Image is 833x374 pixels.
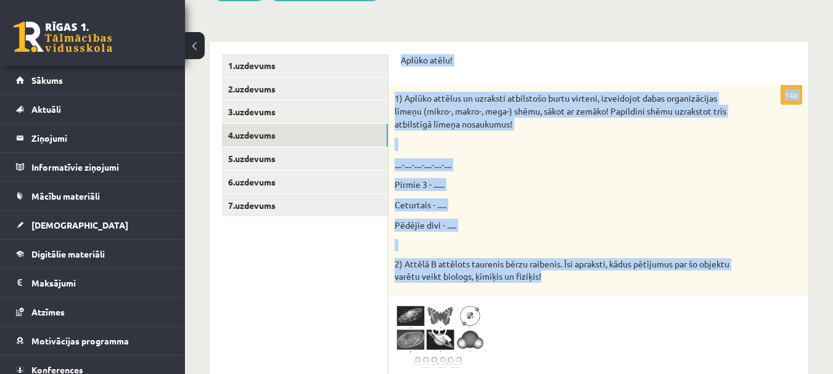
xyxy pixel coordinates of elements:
a: 7.uzdevums [222,194,388,217]
span: Mācību materiāli [31,190,100,201]
legend: Ziņojumi [31,124,170,152]
span: Atzīmes [31,306,65,317]
legend: Maksājumi [31,269,170,297]
a: Sākums [16,66,170,94]
a: 6.uzdevums [222,171,388,193]
a: Rīgas 1. Tālmācības vidusskola [14,22,112,52]
a: Motivācijas programma [16,327,170,355]
legend: Informatīvie ziņojumi [31,153,170,181]
p: 14p [781,85,802,105]
p: Ceturtais - ..... [395,198,741,211]
a: 5.uzdevums [222,147,388,170]
p: Aplūko atēlu! [401,54,796,67]
a: 1.uzdevums [222,54,388,77]
span: Digitālie materiāli [31,248,105,259]
a: Aktuāli [16,95,170,123]
p: Pirmie 3 - ...... [395,178,741,191]
span: Motivācijas programma [31,335,129,346]
a: Mācību materiāli [16,182,170,210]
span: Sākums [31,75,63,86]
span: [DEMOGRAPHIC_DATA] [31,219,128,230]
img: z1.jpg [395,303,487,372]
a: Ziņojumi [16,124,170,152]
p: 1) Aplūko attēlus un uzraksti atbilstošo burtu virteni, izveidojot dabas organizācijas līmeņu (mi... [395,92,741,130]
span: Aktuāli [31,104,61,115]
p: 2) Attēlā B attēlots taurenis bērzu raibenis. Īsi apraksti, kādus pētījumus par šo objektu varētu... [395,258,741,282]
a: Digitālie materiāli [16,240,170,268]
a: Informatīvie ziņojumi [16,153,170,181]
a: 2.uzdevums [222,78,388,100]
a: [DEMOGRAPHIC_DATA] [16,211,170,239]
a: 3.uzdevums [222,100,388,123]
p: Pēdējie divi - ..... [395,219,741,232]
a: Atzīmes [16,298,170,326]
body: Визуальный текстовый редактор, wiswyg-editor-user-answer-47024949089660 [12,12,394,25]
a: 4.uzdevums [222,124,388,147]
p: ....-....-....-....-....-.... [395,158,741,171]
a: Maksājumi [16,269,170,297]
